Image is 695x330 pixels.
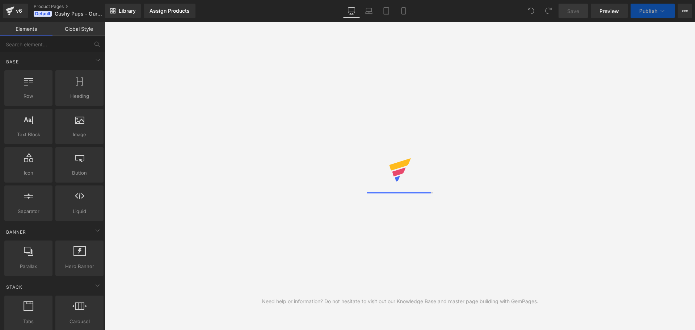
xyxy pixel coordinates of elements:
button: Undo [524,4,538,18]
span: Banner [5,229,27,235]
span: Liquid [58,208,101,215]
span: Hero Banner [58,263,101,270]
span: Library [119,8,136,14]
a: Desktop [343,4,360,18]
button: Redo [541,4,556,18]
span: Publish [639,8,657,14]
button: Publish [631,4,675,18]
span: Tabs [7,318,50,325]
span: Separator [7,208,50,215]
span: Cushy Pups - Our Products [55,11,103,17]
div: Need help or information? Do not hesitate to visit out our Knowledge Base and master page buildin... [262,297,538,305]
a: Global Style [52,22,105,36]
span: Default [34,11,52,17]
span: Heading [58,92,101,100]
a: Product Pages [34,4,117,9]
a: Tablet [378,4,395,18]
span: Save [567,7,579,15]
span: Base [5,58,20,65]
span: Row [7,92,50,100]
a: New Library [105,4,141,18]
a: v6 [3,4,28,18]
span: Preview [599,7,619,15]
div: Assign Products [149,8,190,14]
span: Carousel [58,318,101,325]
span: Text Block [7,131,50,138]
a: Mobile [395,4,412,18]
div: v6 [14,6,24,16]
span: Stack [5,284,23,291]
a: Preview [591,4,628,18]
span: Icon [7,169,50,177]
button: More [678,4,692,18]
span: Image [58,131,101,138]
span: Button [58,169,101,177]
span: Parallax [7,263,50,270]
a: Laptop [360,4,378,18]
